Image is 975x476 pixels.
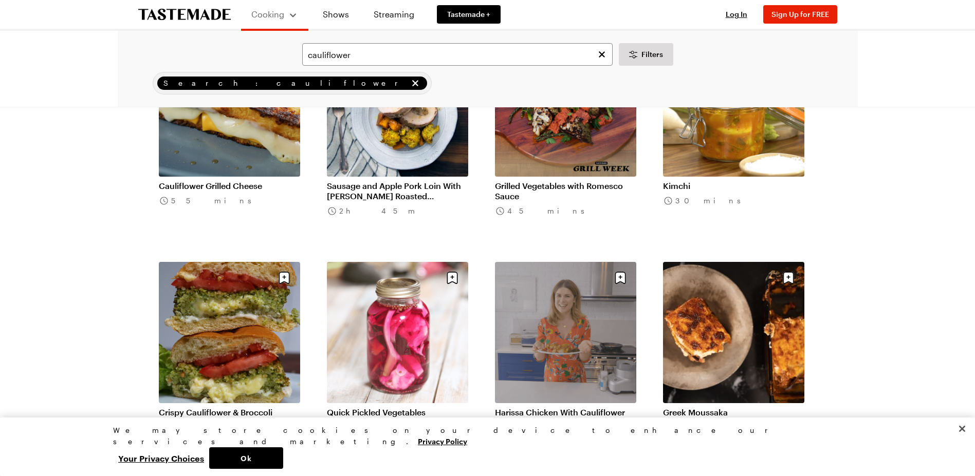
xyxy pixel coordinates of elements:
div: Privacy [113,425,853,469]
button: Ok [209,447,283,469]
button: Save recipe [779,268,798,288]
a: Grilled Vegetables with Romesco Sauce [495,181,636,201]
a: More information about your privacy, opens in a new tab [418,436,467,446]
a: Quick Pickled Vegetables [327,407,468,417]
span: Cooking [251,9,284,19]
button: Sign Up for FREE [763,5,837,24]
span: Log In [726,10,747,18]
button: remove Search: cauliflower [410,78,421,89]
button: Save recipe [443,268,462,288]
button: Your Privacy Choices [113,447,209,469]
span: Search: cauliflower [163,78,408,89]
a: Kimchi [663,181,804,191]
span: Tastemade + [447,9,490,20]
a: Sausage and Apple Pork Loin With [PERSON_NAME] Roasted Vegetables and Apple Cider Gravy [327,181,468,201]
button: Clear search [596,49,608,60]
div: We may store cookies on your device to enhance our services and marketing. [113,425,853,447]
span: Sign Up for FREE [771,10,829,18]
button: Save recipe [274,268,294,288]
a: Greek Moussaka [663,407,804,417]
a: Tastemade + [437,5,501,24]
button: Desktop filters [619,43,673,66]
a: Cauliflower Grilled Cheese [159,181,300,191]
button: Log In [716,9,757,20]
button: Cooking [251,4,298,25]
button: Close [951,417,973,440]
a: Harissa Chicken With Cauliflower Mash [495,407,636,428]
a: To Tastemade Home Page [138,9,231,21]
button: Save recipe [611,268,630,288]
span: Filters [641,49,663,60]
a: Crispy Cauliflower & Broccoli Cheese Patties [159,407,300,428]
